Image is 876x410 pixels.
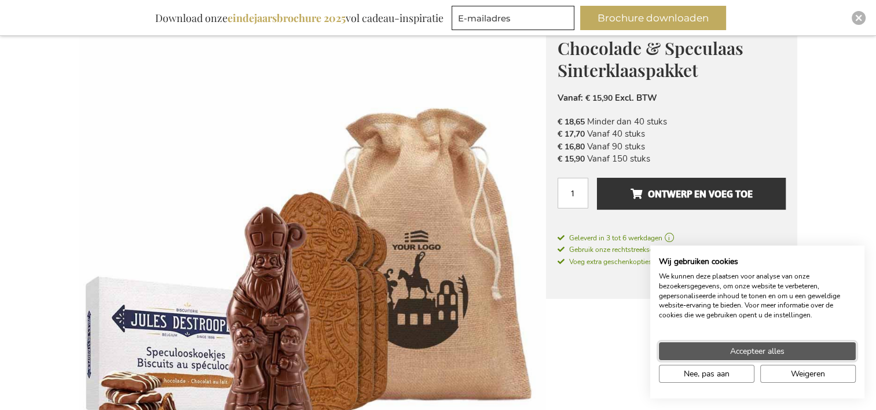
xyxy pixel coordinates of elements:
[558,255,786,268] a: Voeg extra geschenkopties toe in de winkelwagen
[452,6,574,30] input: E-mailadres
[150,6,449,30] div: Download onze vol cadeau-inspiratie
[630,185,752,203] span: Ontwerp en voeg toe
[659,342,856,360] button: Accepteer alle cookies
[580,6,726,30] button: Brochure downloaden
[558,128,786,140] li: Vanaf 40 stuks
[852,11,866,25] div: Close
[558,116,786,128] li: Minder dan 40 stuks
[730,345,785,357] span: Accepteer alles
[597,178,785,210] button: Ontwerp en voeg toe
[855,14,862,21] img: Close
[558,178,588,208] input: Aantal
[760,365,856,383] button: Alle cookies weigeren
[558,141,585,152] span: € 16,80
[558,116,585,127] span: € 18,65
[615,92,657,104] span: Excl. BTW
[558,233,786,243] a: Geleverd in 3 tot 6 werkdagen
[659,272,856,320] p: We kunnen deze plaatsen voor analyse van onze bezoekersgegevens, om onze website te verbeteren, g...
[558,92,583,104] span: Vanaf:
[558,153,786,165] li: Vanaf 150 stuks
[558,245,701,254] span: Gebruik onze rechtstreekse verzendservice
[558,257,724,266] span: Voeg extra geschenkopties toe in de winkelwagen
[558,243,786,255] a: Gebruik onze rechtstreekse verzendservice
[228,11,346,25] b: eindejaarsbrochure 2025
[659,257,856,267] h2: Wij gebruiken cookies
[684,368,730,380] span: Nee, pas aan
[659,365,754,383] button: Pas cookie voorkeuren aan
[585,93,613,104] span: € 15,90
[558,36,743,82] span: Chocolade & Speculaas Sinterklaaspakket
[791,368,825,380] span: Weigeren
[558,153,585,164] span: € 15,90
[452,6,578,34] form: marketing offers and promotions
[558,129,585,140] span: € 17,70
[558,141,786,153] li: Vanaf 90 stuks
